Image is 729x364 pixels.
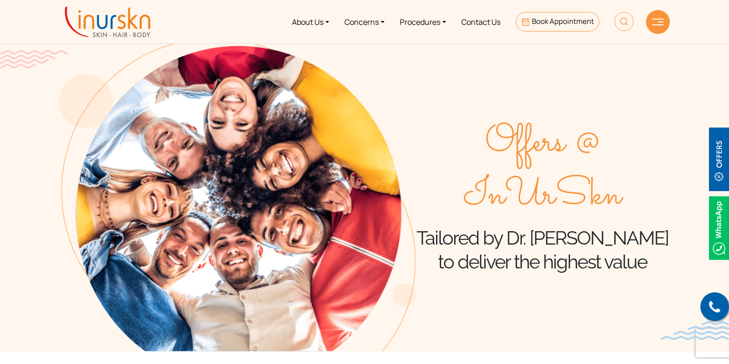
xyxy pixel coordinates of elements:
[652,19,664,25] img: hamLine.svg
[709,128,729,191] img: offerBt
[416,116,670,274] div: Tailored by Dr. [PERSON_NAME] to deliver the highest value
[709,222,729,233] a: Whatsappicon
[532,16,594,26] span: Book Appointment
[416,116,670,222] span: Offers @ InUrSkn
[337,4,392,40] a: Concerns
[454,4,508,40] a: Contact Us
[614,12,634,31] img: HeaderSearch
[709,196,729,260] img: Whatsappicon
[392,4,454,40] a: Procedures
[284,4,337,40] a: About Us
[660,321,729,340] img: bluewave
[516,12,599,32] a: Book Appointment
[65,7,150,37] img: inurskn-logo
